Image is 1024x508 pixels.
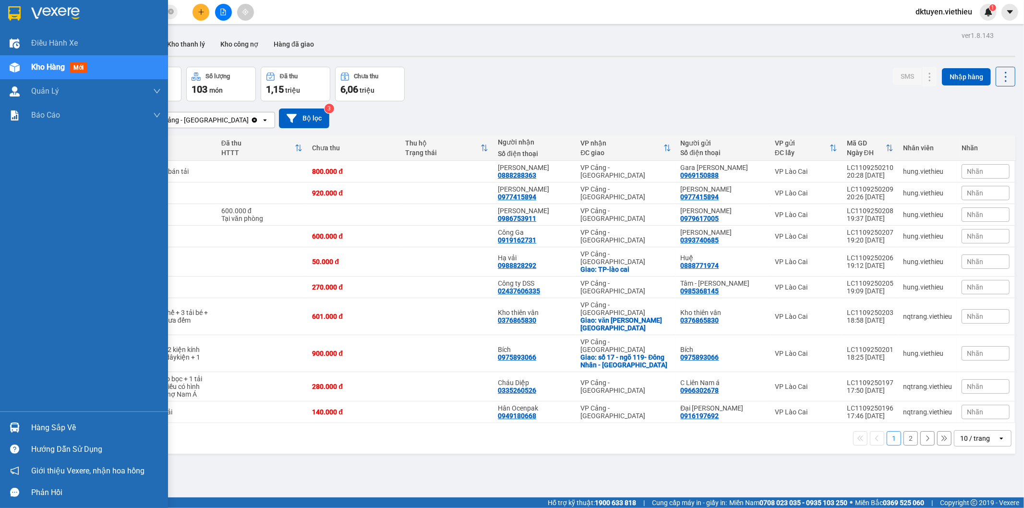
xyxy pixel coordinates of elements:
[335,67,405,101] button: Chưa thu6,06 triệu
[681,236,719,244] div: 0393740685
[266,84,284,95] span: 1,15
[193,4,209,21] button: plus
[220,9,227,15] span: file-add
[312,232,395,240] div: 600.000 đ
[681,254,765,262] div: Huệ
[847,316,893,324] div: 18:58 [DATE]
[847,412,893,420] div: 17:46 [DATE]
[681,412,719,420] div: 0916197692
[652,497,727,508] span: Cung cấp máy in - giấy in:
[847,309,893,316] div: LC1109250203
[250,115,251,125] input: Selected VP Cảng - Hà Nội.
[312,408,395,416] div: 140.000 đ
[883,499,924,507] strong: 0369 525 060
[681,164,765,171] div: Gara Lưu Bằng
[681,316,719,324] div: 0376865830
[221,149,295,157] div: HTTT
[681,379,765,387] div: C Liên Nam á
[134,346,212,361] div: 1 bộ cửa + 2 kiện kính nhỏ+ 1 bó dâykiện + 1
[134,408,212,416] div: 1 kiện + 1 tải
[498,254,571,262] div: Hạ vải
[548,497,636,508] span: Hỗ trợ kỹ thuật:
[498,185,571,193] div: Kiều Du
[10,38,20,48] img: warehouse-icon
[405,149,481,157] div: Trạng thái
[580,338,671,353] div: VP Cảng - [GEOGRAPHIC_DATA]
[285,86,300,94] span: triệu
[580,149,663,157] div: ĐC giao
[261,116,269,124] svg: open
[989,4,996,11] sup: 1
[847,387,893,394] div: 17:50 [DATE]
[775,149,830,157] div: ĐC lấy
[775,313,837,320] div: VP Lào Cai
[681,193,719,201] div: 0977415894
[31,442,161,457] div: Hướng dẫn sử dụng
[213,33,266,56] button: Kho công nợ
[1006,8,1014,16] span: caret-down
[847,404,893,412] div: LC1109250196
[31,85,59,97] span: Quản Lý
[400,135,493,161] th: Toggle SortBy
[681,387,719,394] div: 0966302678
[775,408,837,416] div: VP Lào Cai
[498,309,571,316] div: Kho thiên vân
[498,171,536,179] div: 0888288363
[70,62,87,73] span: mới
[192,84,207,95] span: 103
[580,250,671,266] div: VP Cảng - [GEOGRAPHIC_DATA]
[847,164,893,171] div: LC1109250210
[405,139,481,147] div: Thu hộ
[775,258,837,266] div: VP Lào Cai
[903,383,952,390] div: nqtrang.viethieu
[775,283,837,291] div: VP Lào Cai
[681,229,765,236] div: Vân Hùng
[903,144,952,152] div: Nhân viên
[904,431,918,446] button: 2
[903,211,952,218] div: hung.viethieu
[279,109,329,128] button: Bộ lọc
[847,139,886,147] div: Mã GD
[681,346,765,353] div: Bích
[10,466,19,475] span: notification
[967,211,983,218] span: Nhãn
[775,350,837,357] div: VP Lào Cai
[134,149,212,157] div: Ghi chú
[847,254,893,262] div: LC1109250206
[580,404,671,420] div: VP Cảng - [GEOGRAPHIC_DATA]
[360,86,374,94] span: triệu
[847,346,893,353] div: LC1109250201
[168,8,174,17] span: close-circle
[312,258,395,266] div: 50.000 đ
[967,350,983,357] span: Nhãn
[903,313,952,320] div: nqtrang.viethieu
[681,171,719,179] div: 0969150888
[242,9,249,15] span: aim
[960,434,990,443] div: 10 / trang
[967,232,983,240] span: Nhãn
[134,309,212,324] div: 1 bàn + 1 ghế + 3 tải bé + 1 lô kiện chưa đếm
[251,116,258,124] svg: Clear value
[10,423,20,433] img: warehouse-icon
[775,232,837,240] div: VP Lào Cai
[967,313,983,320] span: Nhãn
[847,229,893,236] div: LC1109250207
[681,287,719,295] div: 0985368145
[325,104,334,113] sup: 3
[312,313,395,320] div: 601.000 đ
[931,497,933,508] span: |
[498,164,571,171] div: Ngọc Sơn
[498,412,536,420] div: 0949180668
[991,4,994,11] span: 1
[498,387,536,394] div: 0335260526
[847,379,893,387] div: LC1109250197
[942,68,991,85] button: Nhập hàng
[903,258,952,266] div: hung.viethieu
[971,499,977,506] span: copyright
[10,445,19,454] span: question-circle
[580,316,671,332] div: Giao: văn giang hưng yên
[312,283,395,291] div: 270.000 đ
[498,207,571,215] div: Vũ Huy Tưởng
[998,435,1005,442] svg: open
[498,236,536,244] div: 0919162731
